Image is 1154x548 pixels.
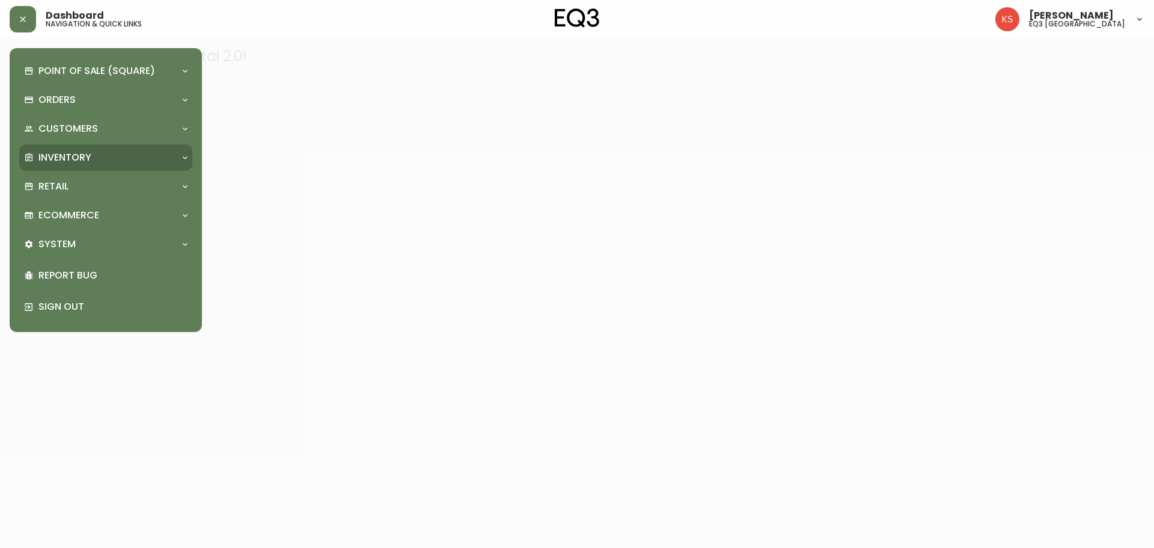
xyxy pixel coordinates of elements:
[555,8,599,28] img: logo
[38,64,155,78] p: Point of Sale (Square)
[19,87,192,113] div: Orders
[38,93,76,106] p: Orders
[19,58,192,84] div: Point of Sale (Square)
[38,209,99,222] p: Ecommerce
[38,238,76,251] p: System
[38,269,188,282] p: Report Bug
[38,180,69,193] p: Retail
[1029,11,1114,20] span: [PERSON_NAME]
[19,291,192,322] div: Sign Out
[19,144,192,171] div: Inventory
[19,202,192,229] div: Ecommerce
[19,260,192,291] div: Report Bug
[38,300,188,313] p: Sign Out
[19,115,192,142] div: Customers
[19,231,192,257] div: System
[995,7,1019,31] img: e2d2a50d62d185d4f6f97e5250e9c2c6
[46,20,142,28] h5: navigation & quick links
[46,11,104,20] span: Dashboard
[38,151,91,164] p: Inventory
[1029,20,1125,28] h5: eq3 [GEOGRAPHIC_DATA]
[19,173,192,200] div: Retail
[38,122,98,135] p: Customers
